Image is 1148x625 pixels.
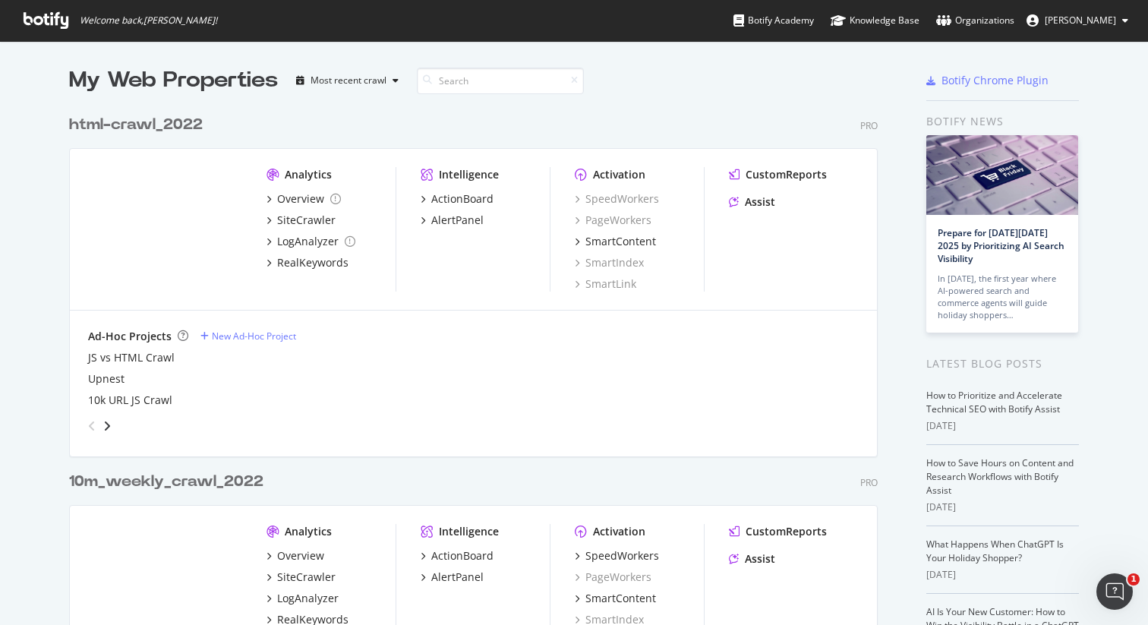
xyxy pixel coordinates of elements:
[266,591,339,606] a: LogAnalyzer
[938,226,1064,265] a: Prepare for [DATE][DATE] 2025 by Prioritizing AI Search Visibility
[860,476,878,489] div: Pro
[39,39,167,52] div: Domain: [DOMAIN_NAME]
[926,355,1079,372] div: Latest Blog Posts
[926,456,1074,497] a: How to Save Hours on Content and Research Workflows with Botify Assist
[926,389,1062,415] a: How to Prioritize and Accelerate Technical SEO with Botify Assist
[585,591,656,606] div: SmartContent
[200,330,296,342] a: New Ad-Hoc Project
[44,88,56,100] img: tab_domain_overview_orange.svg
[575,255,644,270] a: SmartIndex
[421,548,494,563] a: ActionBoard
[585,234,656,249] div: SmartContent
[88,371,125,387] a: Upnest
[277,570,336,585] div: SiteCrawler
[733,13,814,28] div: Botify Academy
[926,73,1049,88] a: Botify Chrome Plugin
[277,548,324,563] div: Overview
[1127,573,1140,586] span: 1
[88,329,172,344] div: Ad-Hoc Projects
[69,65,278,96] div: My Web Properties
[266,234,355,249] a: LogAnalyzer
[285,167,332,182] div: Analytics
[431,570,484,585] div: AlertPanel
[575,213,651,228] a: PageWorkers
[421,213,484,228] a: AlertPanel
[926,538,1064,564] a: What Happens When ChatGPT Is Your Holiday Shopper?
[290,68,405,93] button: Most recent crawl
[926,568,1079,582] div: [DATE]
[1014,8,1140,33] button: [PERSON_NAME]
[153,88,166,100] img: tab_keywords_by_traffic_grey.svg
[729,551,775,567] a: Assist
[82,414,102,438] div: angle-left
[575,570,651,585] a: PageWorkers
[285,524,332,539] div: Analytics
[170,90,251,99] div: Keywords by Traffic
[431,213,484,228] div: AlertPanel
[585,548,659,563] div: SpeedWorkers
[575,276,636,292] div: SmartLink
[729,167,827,182] a: CustomReports
[266,255,348,270] a: RealKeywords
[266,213,336,228] a: SiteCrawler
[69,114,209,136] a: html-crawl_2022
[421,570,484,585] a: AlertPanel
[1096,573,1133,610] iframe: Intercom live chat
[439,167,499,182] div: Intelligence
[24,24,36,36] img: logo_orange.svg
[575,191,659,207] a: SpeedWorkers
[745,194,775,210] div: Assist
[1045,14,1116,27] span: Matthew Schexnayder
[575,548,659,563] a: SpeedWorkers
[266,570,336,585] a: SiteCrawler
[926,500,1079,514] div: [DATE]
[69,471,263,493] div: 10m_weekly_crawl_2022
[43,24,74,36] div: v 4.0.25
[61,90,136,99] div: Domain Overview
[80,14,217,27] span: Welcome back, [PERSON_NAME] !
[926,135,1078,215] img: Prepare for Black Friday 2025 by Prioritizing AI Search Visibility
[24,39,36,52] img: website_grey.svg
[575,591,656,606] a: SmartContent
[746,524,827,539] div: CustomReports
[277,255,348,270] div: RealKeywords
[729,194,775,210] a: Assist
[88,350,175,365] a: JS vs HTML Crawl
[831,13,919,28] div: Knowledge Base
[926,419,1079,433] div: [DATE]
[936,13,1014,28] div: Organizations
[926,113,1079,130] div: Botify news
[439,524,499,539] div: Intelligence
[212,330,296,342] div: New Ad-Hoc Project
[575,234,656,249] a: SmartContent
[88,167,242,290] img: www.Realtor.com
[88,393,172,408] a: 10k URL JS Crawl
[277,234,339,249] div: LogAnalyzer
[417,68,584,94] input: Search
[746,167,827,182] div: CustomReports
[266,191,341,207] a: Overview
[745,551,775,567] div: Assist
[277,591,339,606] div: LogAnalyzer
[69,114,203,136] div: html-crawl_2022
[729,524,827,539] a: CustomReports
[311,76,386,85] div: Most recent crawl
[593,524,645,539] div: Activation
[593,167,645,182] div: Activation
[421,191,494,207] a: ActionBoard
[938,273,1067,321] div: In [DATE], the first year where AI-powered search and commerce agents will guide holiday shoppers…
[266,548,324,563] a: Overview
[102,418,112,434] div: angle-right
[277,191,324,207] div: Overview
[69,471,270,493] a: 10m_weekly_crawl_2022
[941,73,1049,88] div: Botify Chrome Plugin
[277,213,336,228] div: SiteCrawler
[431,191,494,207] div: ActionBoard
